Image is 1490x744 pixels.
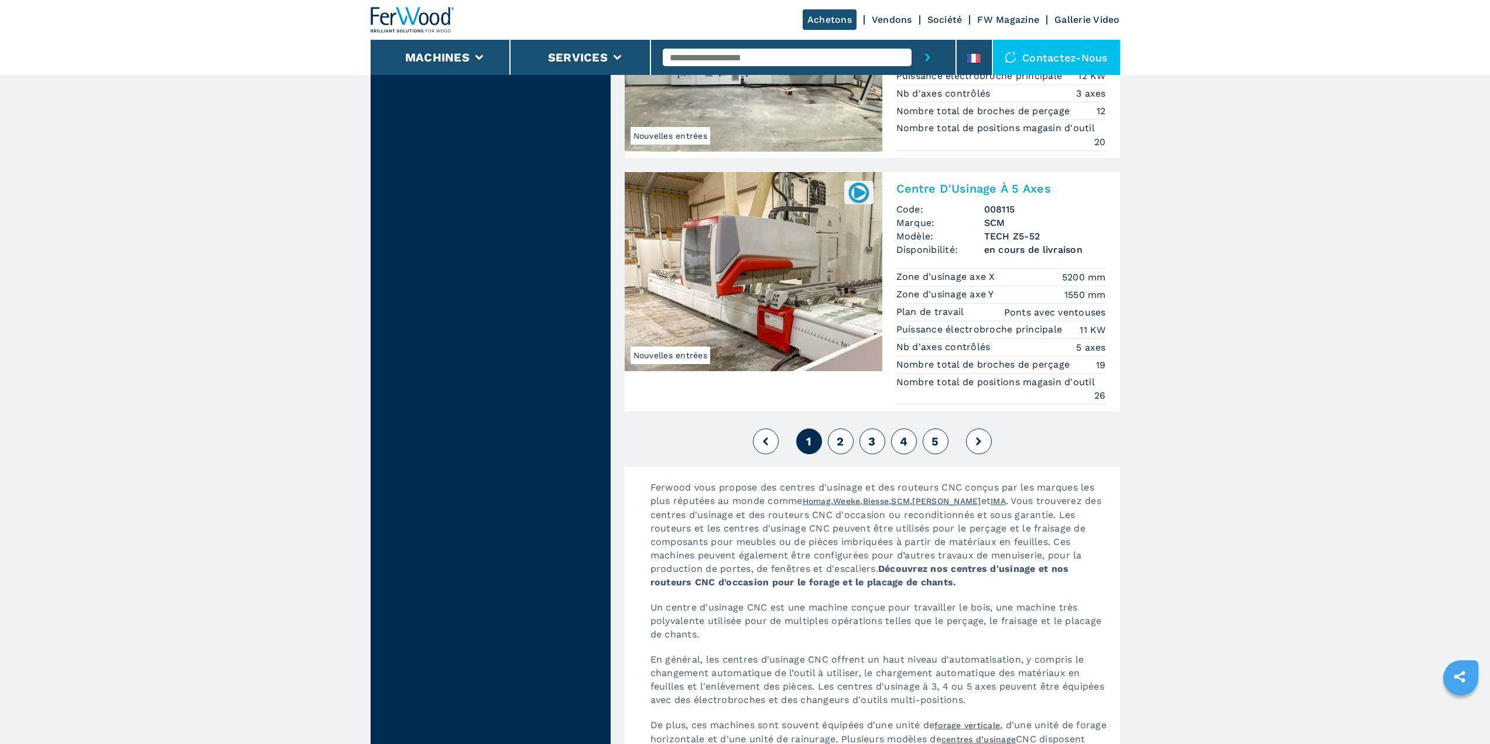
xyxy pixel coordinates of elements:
span: 2 [837,434,844,448]
p: Un centre d'usinage CNC est une machine conçue pour travailler le bois, une machine très polyvale... [639,601,1120,653]
p: En général, les centres d'usinage CNC offrent un haut niveau d'automatisation, y compris le chang... [639,653,1120,718]
button: 4 [891,428,917,454]
span: Modèle: [896,229,984,243]
a: sharethis [1445,662,1474,691]
em: 20 [1094,135,1106,149]
a: Centre D'Usinage À 5 Axes SCM TECH Z5-52Nouvelles entrées008115Centre D'Usinage À 5 AxesCode:0081... [625,172,1120,412]
button: Machines [405,50,470,64]
span: Marque: [896,216,984,229]
p: Nombre total de positions magasin d'outil [896,376,1098,389]
img: Ferwood [371,7,455,33]
p: Ferwood vous propose des centres d'usinage et des routeurs CNC conçus par les marques les plus ré... [639,481,1120,601]
span: 4 [900,434,907,448]
h3: TECH Z5-52 [984,229,1106,243]
button: submit-button [912,40,944,75]
a: Homag [803,496,831,506]
em: 12 [1097,104,1106,118]
em: 3 axes [1076,87,1106,100]
p: Nombre total de broches de perçage [896,358,1073,371]
iframe: Chat [1440,691,1481,735]
a: Gallerie Video [1054,14,1120,25]
span: en cours de livraison [984,243,1106,256]
span: Disponibilité: [896,243,984,256]
a: IMA [991,496,1006,506]
button: 5 [923,428,948,454]
span: Code: [896,203,984,216]
h3: SCM [984,216,1106,229]
p: Nb d'axes contrôlés [896,87,994,100]
p: Puissance électrobroche principale [896,323,1066,336]
button: Services [548,50,608,64]
img: Centre D'Usinage À 5 Axes SCM TECH Z5-52 [625,172,882,371]
em: 12 KW [1078,69,1105,83]
h2: Centre D'Usinage À 5 Axes [896,181,1106,196]
a: Biesse [863,496,889,506]
a: Achetons [803,9,857,30]
img: 008115 [847,181,870,204]
p: Nombre total de broches de perçage [896,105,1073,118]
a: centres d’usinage [941,735,1016,744]
div: Contactez-nous [993,40,1120,75]
span: 3 [868,434,875,448]
em: 19 [1096,358,1106,372]
em: 11 KW [1080,323,1105,337]
span: Nouvelles entrées [631,347,710,364]
span: Nouvelles entrées [631,127,710,145]
p: Plan de travail [896,306,967,318]
em: 5200 mm [1062,270,1106,284]
button: 2 [828,428,854,454]
em: 26 [1094,389,1106,402]
button: 1 [796,428,822,454]
a: [PERSON_NAME] [912,496,981,506]
h3: 008115 [984,203,1106,216]
a: forage verticale [934,721,1000,730]
span: 1 [806,434,811,448]
a: SCM [891,496,910,506]
p: Nombre total de positions magasin d'outil [896,122,1098,135]
img: Contactez-nous [1005,52,1016,63]
em: 5 axes [1076,341,1106,354]
button: 3 [859,428,885,454]
a: Weeke [833,496,860,506]
a: FW Magazine [977,14,1039,25]
p: Puissance électrobroche principale [896,70,1066,83]
a: Société [927,14,962,25]
p: Zone d'usinage axe Y [896,288,997,301]
p: Nb d'axes contrôlés [896,341,994,354]
p: Zone d'usinage axe X [896,270,998,283]
a: Vendons [872,14,912,25]
span: 5 [931,434,938,448]
em: Ponts avec ventouses [1004,306,1106,319]
em: 1550 mm [1064,288,1106,301]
